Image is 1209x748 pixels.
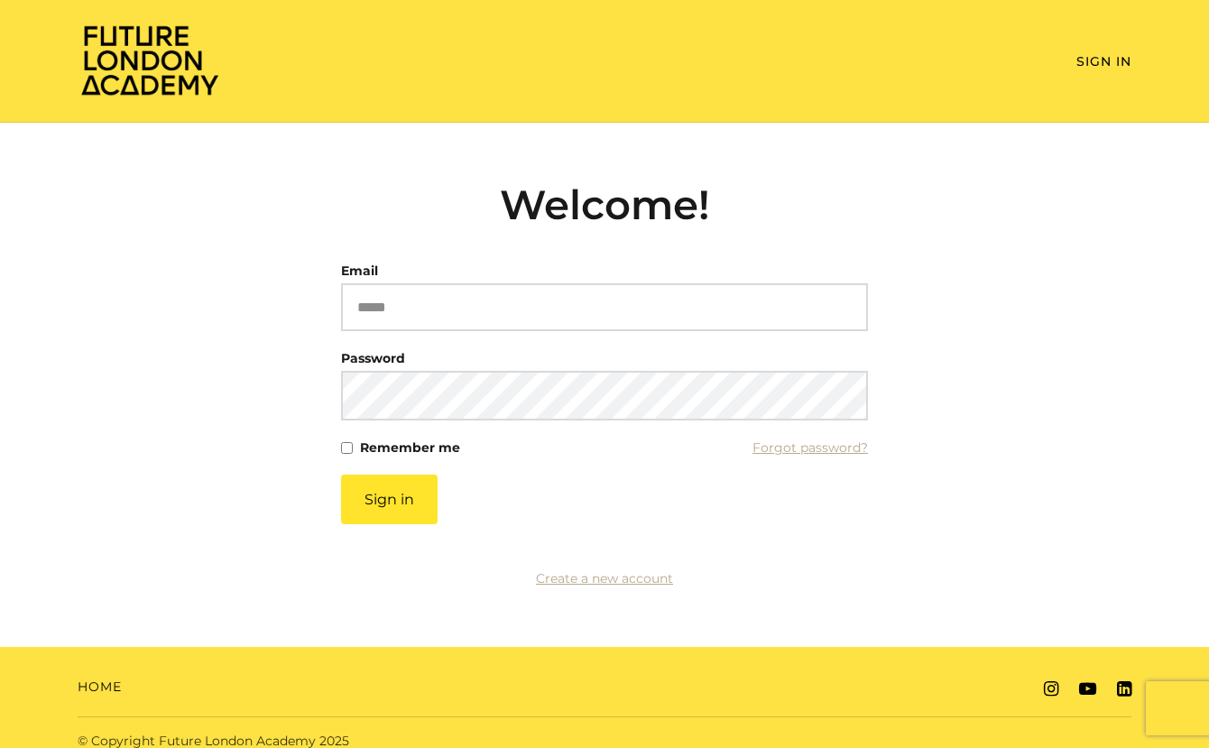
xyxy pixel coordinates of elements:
[536,570,673,586] a: Create a new account
[341,475,438,524] button: Sign in
[78,678,122,697] a: Home
[1076,53,1131,69] a: Sign In
[360,435,460,460] label: Remember me
[341,180,868,229] h2: Welcome!
[752,435,868,460] a: Forgot password?
[78,23,222,97] img: Home Page
[341,346,405,371] label: Password
[341,258,378,283] label: Email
